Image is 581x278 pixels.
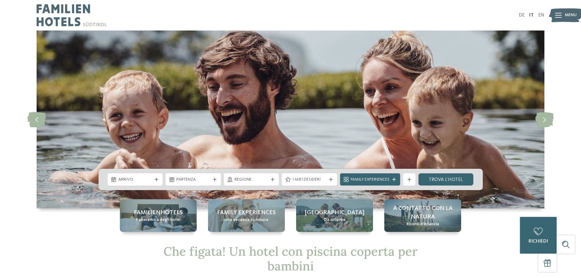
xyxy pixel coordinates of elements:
[529,239,548,244] span: richiedi
[163,244,418,274] span: Che figata! Un hotel con piscina coperta per bambini
[136,217,181,223] span: Panoramica degli hotel
[305,208,364,217] span: [GEOGRAPHIC_DATA]
[565,12,577,18] span: Menu
[418,173,474,186] a: trova l’hotel
[217,208,276,217] span: Family experiences
[519,13,525,18] a: DE
[37,31,544,208] img: Cercate un hotel con piscina coperta per bambini in Alto Adige?
[384,199,461,232] a: Cercate un hotel con piscina coperta per bambini in Alto Adige? A contatto con la natura Ricordi ...
[292,177,326,183] span: I miei desideri
[118,177,152,183] span: Arrivo
[407,221,439,227] span: Ricordi d’infanzia
[134,208,183,217] span: Familienhotels
[324,217,346,223] span: Da scoprire
[208,199,285,232] a: Cercate un hotel con piscina coperta per bambini in Alto Adige? Family experiences Una vacanza su...
[529,13,534,18] a: IT
[235,177,268,183] span: Regione
[176,177,210,183] span: Partenza
[538,13,544,18] a: EN
[520,217,557,254] a: richiedi
[296,199,373,232] a: Cercate un hotel con piscina coperta per bambini in Alto Adige? [GEOGRAPHIC_DATA] Da scoprire
[224,217,268,223] span: Una vacanza su misura
[351,177,389,183] span: Family Experiences
[390,204,455,221] span: A contatto con la natura
[120,199,197,232] a: Cercate un hotel con piscina coperta per bambini in Alto Adige? Familienhotels Panoramica degli h...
